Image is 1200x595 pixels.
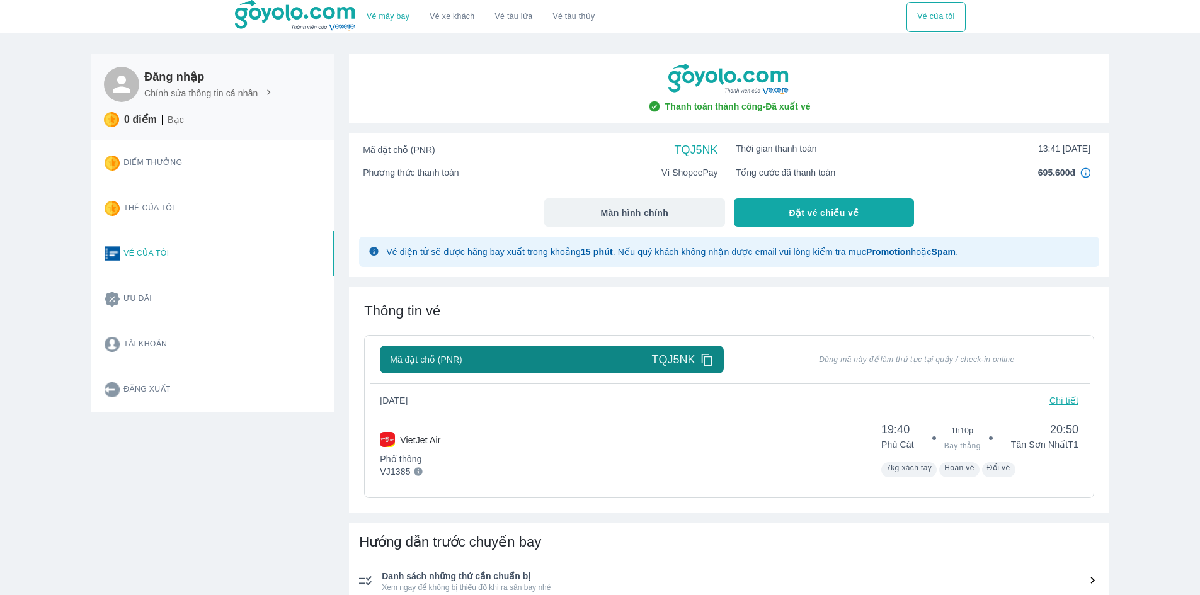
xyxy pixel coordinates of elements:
span: Đặt vé chiều về [789,207,859,219]
span: 20:50 [1011,422,1078,437]
img: star [104,112,119,127]
img: star [105,201,120,216]
button: Tài khoản [94,322,321,367]
img: star [105,156,120,171]
h6: Đăng nhập [144,69,274,84]
button: Vé của tôi [94,231,321,276]
span: Thanh toán thành công - Đã xuất vé [665,100,811,113]
div: choose transportation mode [357,2,605,32]
span: Phương thức thanh toán [363,166,459,179]
p: VJ1385 [380,465,410,478]
span: Màn hình chính [601,207,669,219]
span: Xem ngay để không bị thiếu đồ khi ra sân bay nhé [382,582,1099,592]
p: 0 điểm [124,113,157,126]
span: Tổng cước đã thanh toán [736,166,836,179]
span: Mã đặt chỗ (PNR) [390,353,462,366]
img: goyolo-logo [668,64,791,95]
button: Vé tàu thủy [542,2,605,32]
span: 695.600đ [1038,166,1075,179]
p: Chỉnh sửa thông tin cá nhân [144,87,258,99]
span: Thông tin vé [364,303,440,319]
span: 19:40 [881,422,914,437]
button: Màn hình chính [544,198,725,227]
img: check-circle [648,100,661,113]
span: [DATE] [380,394,418,407]
span: Vé điện tử sẽ được hãng bay xuất trong khoảng . Nếu quý khách không nhận được email vui lòng kiểm... [386,247,958,257]
div: Card thong tin user [91,140,334,412]
div: choose transportation mode [906,2,965,32]
p: Tân Sơn Nhất T1 [1011,438,1078,451]
a: Vé máy bay [367,12,409,21]
img: ticket [105,246,120,261]
span: Ví ShopeePay [661,166,718,179]
span: Dùng mã này để làm thủ tục tại quầy / check-in online [755,354,1078,365]
span: Mã đặt chỗ (PNR) [363,144,435,156]
span: 1h10p [951,426,973,436]
p: Chi tiết [1049,394,1078,407]
strong: Promotion [866,247,911,257]
strong: 15 phút [581,247,613,257]
span: 7kg xách tay [886,463,932,472]
strong: Spam [931,247,956,257]
span: 13:41 [DATE] [1038,142,1090,155]
p: Bạc [168,113,184,126]
p: Phổ thông [380,453,440,465]
a: Vé xe khách [430,12,474,21]
p: VietJet Air [400,434,440,446]
span: Hướng dẫn trước chuyến bay [359,534,541,550]
span: Danh sách những thứ cần chuẩn bị [382,570,1099,582]
img: in4 [1080,167,1090,178]
button: Vé của tôi [906,2,965,32]
img: glyph [369,247,379,256]
button: Đặt vé chiều về [734,198,915,227]
span: Thời gian thanh toán [736,142,817,155]
p: Phù Cát [881,438,914,451]
span: Bay thẳng [944,441,981,451]
button: Thẻ của tôi [94,186,321,231]
img: promotion [105,292,120,307]
img: ic_checklist [359,575,372,586]
button: Ưu đãi [94,276,321,322]
span: TQJ5NK [675,142,718,157]
span: TQJ5NK [652,352,695,367]
img: logout [105,382,120,397]
a: Vé tàu lửa [485,2,543,32]
img: account [105,337,120,352]
button: Điểm thưởng [94,140,321,186]
span: Đổi vé [987,463,1010,472]
span: Hoàn vé [944,463,974,472]
button: Đăng xuất [94,367,321,412]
